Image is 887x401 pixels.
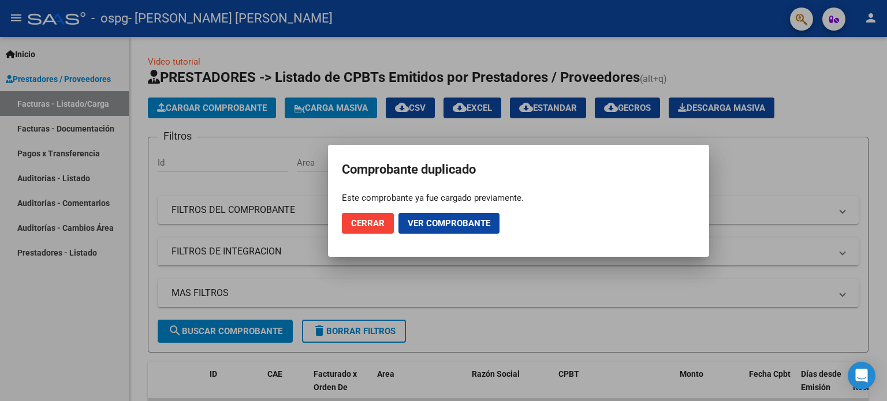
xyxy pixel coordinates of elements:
button: Cerrar [342,213,394,234]
h2: Comprobante duplicado [342,159,695,181]
span: Cerrar [351,218,385,228]
span: Ver comprobante [408,218,490,228]
div: Este comprobante ya fue cargado previamente. [342,192,695,204]
div: Open Intercom Messenger [848,362,875,389]
button: Ver comprobante [398,213,500,234]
